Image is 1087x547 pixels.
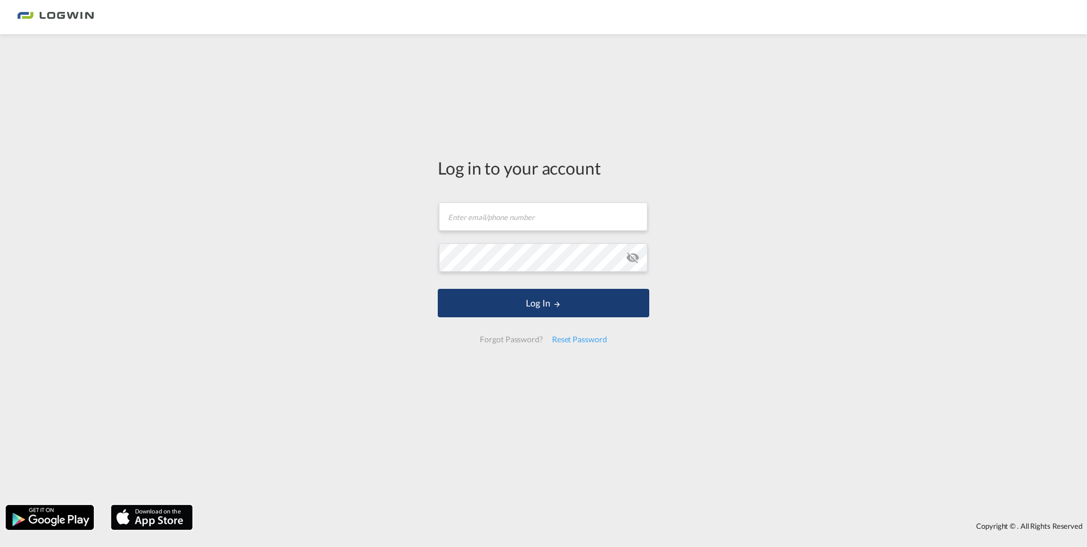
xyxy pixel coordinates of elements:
div: Reset Password [547,329,612,350]
input: Enter email/phone number [439,202,648,231]
img: 2761ae10d95411efa20a1f5e0282d2d7.png [17,5,94,30]
button: LOGIN [438,289,649,317]
img: apple.png [110,504,194,531]
div: Log in to your account [438,156,649,180]
md-icon: icon-eye-off [626,251,640,264]
div: Copyright © . All Rights Reserved [198,516,1087,536]
div: Forgot Password? [475,329,547,350]
img: google.png [5,504,95,531]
